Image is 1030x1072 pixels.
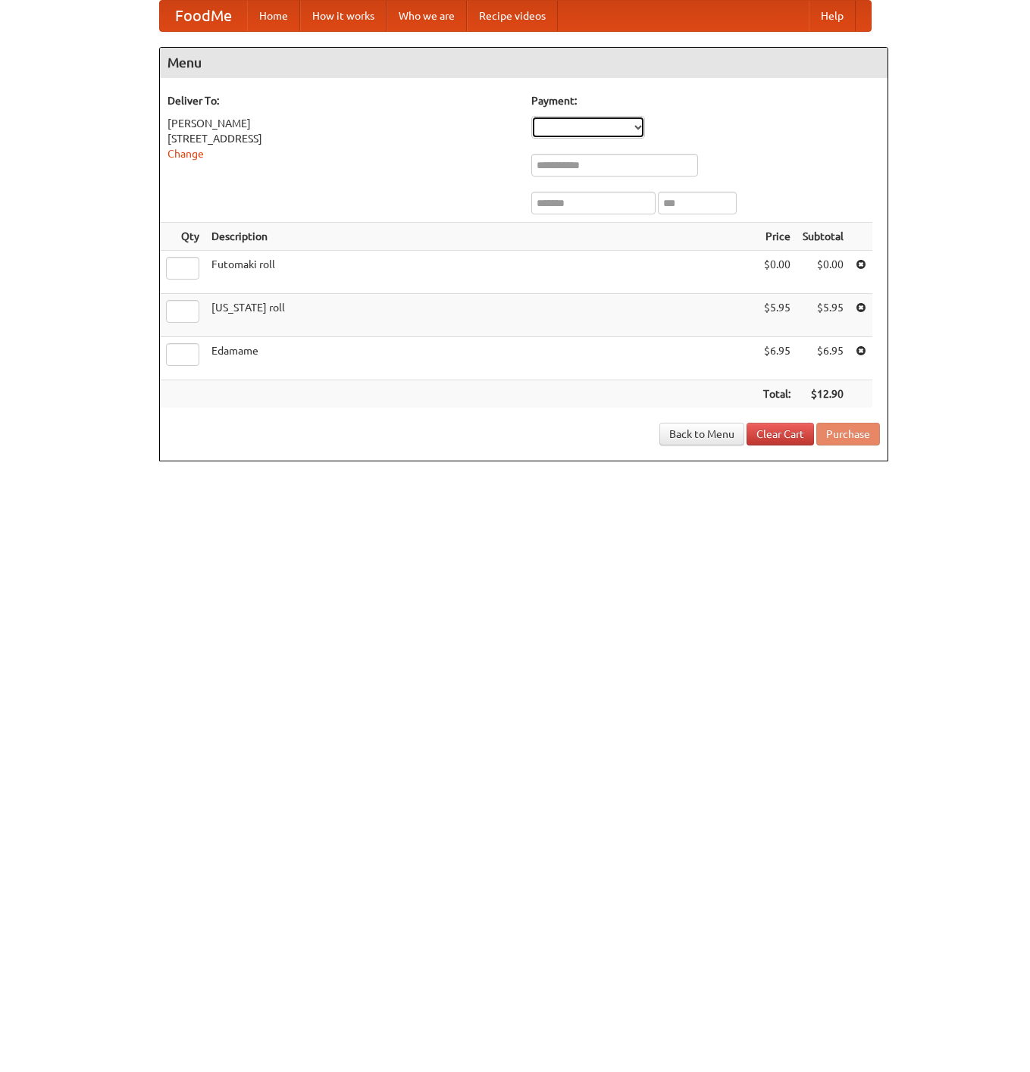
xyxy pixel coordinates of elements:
td: Edamame [205,337,757,380]
th: Qty [160,223,205,251]
a: Help [809,1,856,31]
td: [US_STATE] roll [205,294,757,337]
div: [PERSON_NAME] [167,116,516,131]
a: How it works [300,1,387,31]
div: [STREET_ADDRESS] [167,131,516,146]
th: Subtotal [797,223,850,251]
a: Recipe videos [467,1,558,31]
h4: Menu [160,48,888,78]
td: $6.95 [757,337,797,380]
td: $5.95 [797,294,850,337]
a: FoodMe [160,1,247,31]
td: $5.95 [757,294,797,337]
a: Clear Cart [747,423,814,445]
td: $6.95 [797,337,850,380]
th: Price [757,223,797,251]
th: $12.90 [797,380,850,408]
a: Back to Menu [659,423,744,445]
a: Change [167,148,204,160]
a: Who we are [387,1,467,31]
td: Futomaki roll [205,251,757,294]
h5: Payment: [531,93,880,108]
button: Purchase [816,423,880,445]
h5: Deliver To: [167,93,516,108]
td: $0.00 [757,251,797,294]
th: Total: [757,380,797,408]
td: $0.00 [797,251,850,294]
th: Description [205,223,757,251]
a: Home [247,1,300,31]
